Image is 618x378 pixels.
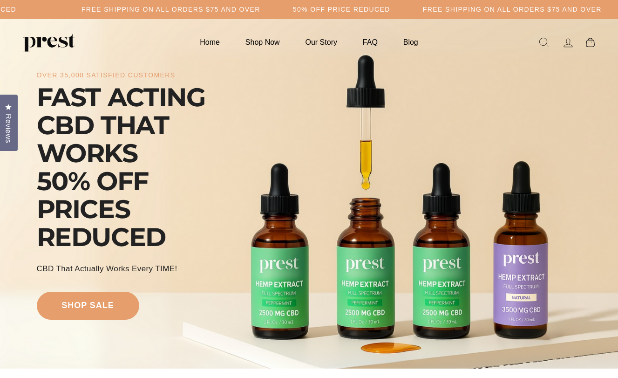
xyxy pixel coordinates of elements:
a: Shop Now [234,33,292,51]
h5: Free Shipping on all orders $75 and over [423,6,602,14]
div: CBD That Actually Works every TIME! [37,263,177,275]
img: PREST ORGANICS [23,33,75,52]
a: shop sale [37,292,139,320]
h5: 50% OFF PRICE REDUCED [293,6,390,14]
a: Blog [392,33,430,51]
a: Our Story [294,33,349,51]
a: Home [188,33,231,51]
span: Reviews [2,114,14,143]
div: over 35,000 satisfied customers [37,71,176,79]
ul: Primary [188,33,429,51]
h5: Free Shipping on all orders $75 and over [81,6,260,14]
a: FAQ [351,33,389,51]
div: FAST ACTING CBD THAT WORKS 50% OFF PRICES REDUCED [37,83,246,251]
